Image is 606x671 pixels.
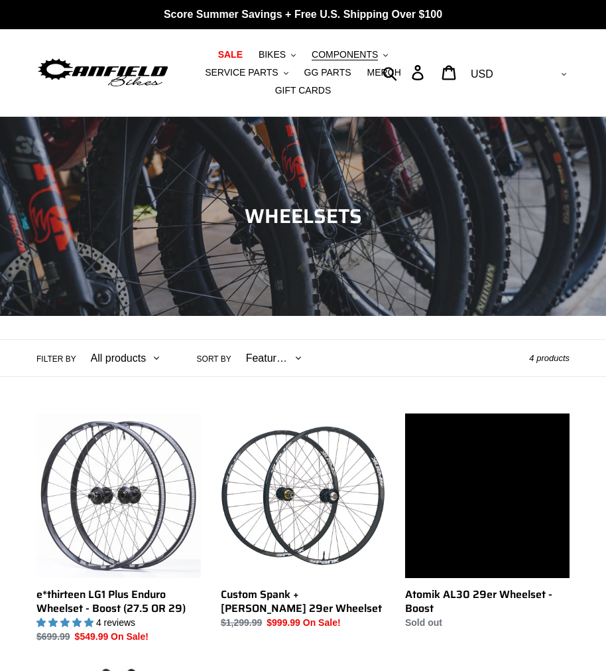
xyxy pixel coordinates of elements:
button: SERVICE PARTS [198,64,294,82]
a: GG PARTS [298,64,358,82]
span: SALE [218,49,243,60]
label: Sort by [197,353,231,365]
span: 4 products [529,353,570,363]
span: BIKES [259,49,286,60]
button: BIKES [252,46,302,64]
a: GIFT CARDS [269,82,338,100]
button: COMPONENTS [305,46,394,64]
span: COMPONENTS [312,49,378,60]
img: Canfield Bikes [36,56,170,89]
span: WHEELSETS [245,200,362,232]
span: GG PARTS [304,67,351,78]
label: Filter by [36,353,76,365]
span: GIFT CARDS [275,85,332,96]
a: MERCH [360,64,407,82]
span: MERCH [367,67,400,78]
span: SERVICE PARTS [205,67,278,78]
a: SALE [212,46,249,64]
